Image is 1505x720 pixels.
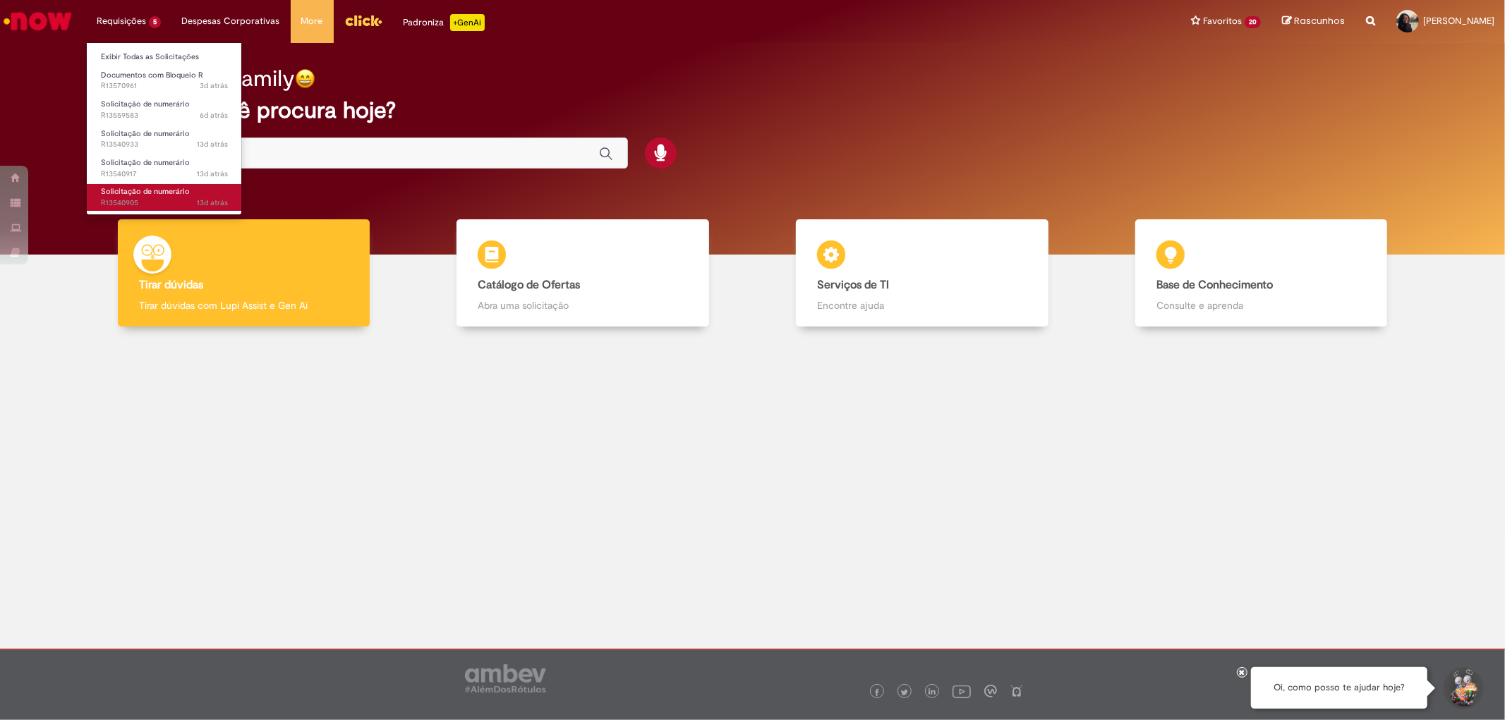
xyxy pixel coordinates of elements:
span: Rascunhos [1294,14,1345,28]
p: Consulte e aprenda [1156,298,1366,312]
span: Solicitação de numerário [101,186,190,197]
a: Catálogo de Ofertas Abra uma solicitação [413,219,753,327]
span: Requisições [97,14,146,28]
span: R13559583 [101,110,228,121]
img: logo_footer_facebook.png [874,689,881,696]
time: 16/09/2025 16:45:41 [197,169,228,179]
a: Base de Conhecimento Consulte e aprenda [1092,219,1431,327]
ul: Requisições [86,42,242,215]
img: logo_footer_naosei.png [1010,685,1023,697]
span: R13570961 [101,80,228,92]
span: R13540933 [101,139,228,150]
a: Rascunhos [1282,15,1345,28]
span: 6d atrás [200,110,228,121]
span: 13d atrás [197,169,228,179]
span: 3d atrás [200,80,228,91]
img: logo_footer_workplace.png [984,685,997,697]
img: logo_footer_youtube.png [953,682,971,700]
a: Tirar dúvidas Tirar dúvidas com Lupi Assist e Gen Ai [74,219,413,327]
div: Padroniza [404,14,485,31]
div: Oi, como posso te ajudar hoje? [1251,667,1427,709]
span: [PERSON_NAME] [1423,15,1494,27]
span: More [301,14,323,28]
a: Aberto R13540917 : Solicitação de numerário [87,155,242,181]
a: Aberto R13570961 : Documentos com Bloqueio R [87,68,242,94]
img: logo_footer_ambev_rotulo_gray.png [465,664,546,692]
span: Solicitação de numerário [101,99,190,109]
a: Serviços de TI Encontre ajuda [753,219,1092,327]
span: R13540917 [101,169,228,180]
b: Serviços de TI [817,278,889,292]
b: Base de Conhecimento [1156,278,1273,292]
time: 16/09/2025 16:47:06 [197,139,228,150]
span: Solicitação de numerário [101,128,190,139]
a: Aberto R13540933 : Solicitação de numerário [87,126,242,152]
p: +GenAi [450,14,485,31]
a: Aberto R13540905 : Solicitação de numerário [87,184,242,210]
a: Exibir Todas as Solicitações [87,49,242,65]
img: logo_footer_twitter.png [901,689,908,696]
img: click_logo_yellow_360x200.png [344,10,382,31]
span: 5 [149,16,161,28]
b: Tirar dúvidas [139,278,203,292]
span: Solicitação de numerário [101,157,190,168]
p: Tirar dúvidas com Lupi Assist e Gen Ai [139,298,349,312]
time: 23/09/2025 15:00:56 [200,110,228,121]
span: Favoritos [1203,14,1242,28]
span: 13d atrás [197,197,228,208]
img: ServiceNow [1,7,74,35]
p: Encontre ajuda [817,298,1027,312]
a: Aberto R13559583 : Solicitação de numerário [87,97,242,123]
img: logo_footer_linkedin.png [929,688,936,697]
time: 16/09/2025 16:43:33 [197,197,228,208]
span: Despesas Corporativas [182,14,280,28]
span: 20 [1245,16,1261,28]
img: happy-face.png [295,68,315,89]
span: 13d atrás [197,139,228,150]
p: Abra uma solicitação [478,298,687,312]
b: Catálogo de Ofertas [478,278,580,292]
button: Iniciar Conversa de Suporte [1441,667,1484,709]
time: 26/09/2025 14:51:34 [200,80,228,91]
span: R13540905 [101,197,228,209]
h2: O que você procura hoje? [130,98,1374,123]
span: Documentos com Bloqueio R [101,70,203,80]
